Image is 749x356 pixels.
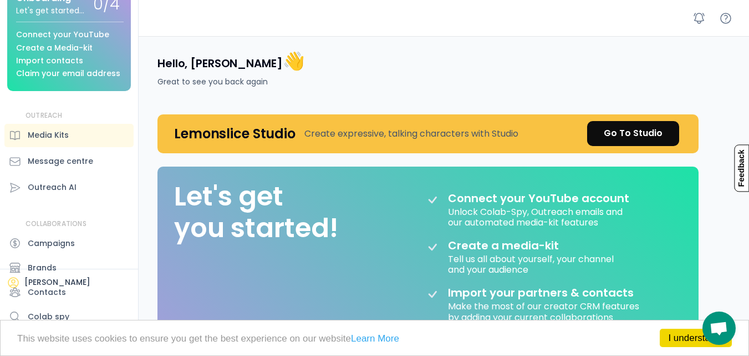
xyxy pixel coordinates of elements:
div: Let's get you started! [174,180,338,244]
a: Learn More [351,333,399,344]
div: Campaigns [28,238,75,249]
div: Connect your YouTube [16,31,109,39]
div: Colab spy [28,311,69,323]
div: Outreach AI [28,182,77,193]
div: Connect your YouTube account [448,192,629,205]
div: Unlock Colab-Spy, Outreach emails and our automated media-kit features [448,205,625,228]
div: OUTREACH [26,111,63,121]
div: Make the most of our creator CRM features by adding your current collaborations [448,299,641,322]
p: This website uses cookies to ensure you get the best experience on our website [17,334,732,343]
a: Go To Studio [587,121,679,146]
div: Contacts [28,287,66,298]
div: COLLABORATIONS [26,219,86,229]
div: Message centre [28,156,93,167]
a: I understand! [660,329,732,347]
div: Import contacts [16,57,83,65]
div: Create a Media-kit [16,44,93,52]
div: Import your partners & contacts [448,286,634,299]
div: Claim your email address [16,69,120,78]
div: Brands [28,262,57,274]
div: Tell us all about yourself, your channel and your audience [448,252,616,275]
a: Mở cuộc trò chuyện [702,312,736,345]
div: Create expressive, talking characters with Studio [304,127,518,141]
div: Go To Studio [604,127,663,140]
font: 👋 [283,48,305,73]
div: Let's get started... [16,7,84,15]
div: Media Kits [28,129,69,141]
div: Great to see you back again [157,76,268,88]
div: Create a media-kit [448,239,587,252]
h4: Lemonslice Studio [174,125,295,142]
h4: Hello, [PERSON_NAME] [157,49,304,73]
